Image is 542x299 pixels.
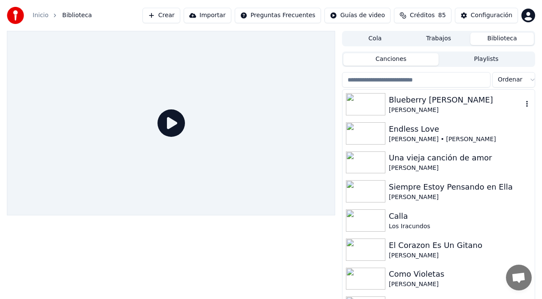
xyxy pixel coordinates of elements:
[455,8,518,23] button: Configuración
[7,7,24,24] img: youka
[471,11,512,20] div: Configuración
[389,268,531,280] div: Como Violetas
[33,11,48,20] a: Inicio
[470,33,534,45] button: Biblioteca
[235,8,321,23] button: Preguntas Frecuentes
[439,53,534,66] button: Playlists
[498,76,522,84] span: Ordenar
[389,106,523,115] div: [PERSON_NAME]
[389,210,531,222] div: Calla
[389,135,531,144] div: [PERSON_NAME] • [PERSON_NAME]
[389,181,531,193] div: Siempre Estoy Pensando en Ella
[33,11,92,20] nav: breadcrumb
[438,11,446,20] span: 85
[343,53,439,66] button: Canciones
[389,251,531,260] div: [PERSON_NAME]
[62,11,92,20] span: Biblioteca
[389,123,531,135] div: Endless Love
[184,8,231,23] button: Importar
[410,11,435,20] span: Créditos
[142,8,180,23] button: Crear
[394,8,451,23] button: Créditos85
[506,265,532,290] div: Öppna chatt
[324,8,391,23] button: Guías de video
[389,193,531,202] div: [PERSON_NAME]
[389,94,523,106] div: Blueberry [PERSON_NAME]
[343,33,407,45] button: Cola
[389,222,531,231] div: Los Iracundos
[407,33,470,45] button: Trabajos
[389,280,531,289] div: [PERSON_NAME]
[389,152,531,164] div: Una vieja canción de amor
[389,239,531,251] div: El Corazon Es Un Gitano
[389,164,531,172] div: [PERSON_NAME]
